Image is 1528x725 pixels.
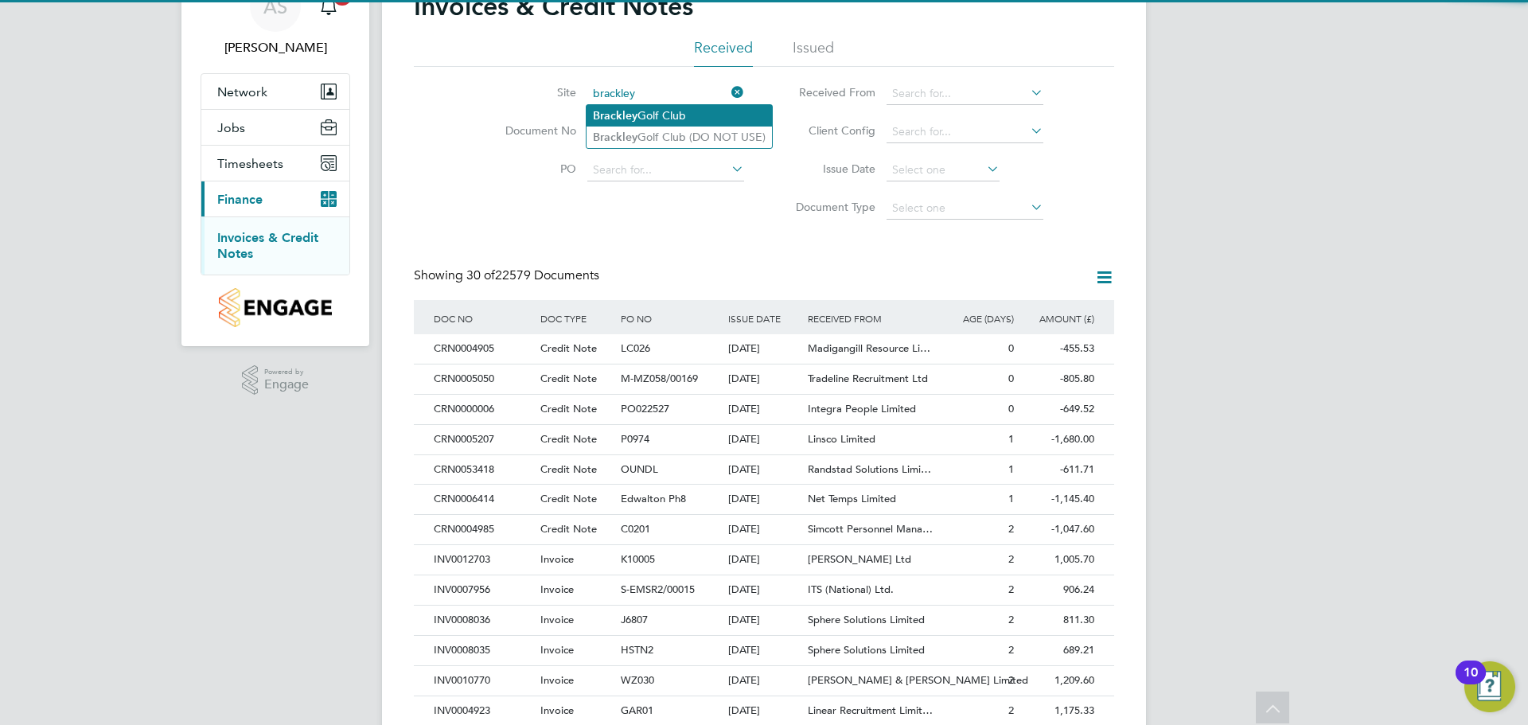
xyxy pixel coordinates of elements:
div: CRN0000006 [430,395,536,424]
span: 2 [1008,613,1014,626]
span: 2 [1008,673,1014,687]
span: Network [217,84,267,99]
div: [DATE] [724,364,805,394]
span: Integra People Limited [808,402,916,415]
div: CRN0005207 [430,425,536,454]
li: Golf Club (DO NOT USE) [587,127,772,148]
div: -1,680.00 [1018,425,1098,454]
div: DOC NO [430,300,536,337]
span: S-EMSR2/00015 [621,583,695,596]
div: [DATE] [724,485,805,514]
label: Client Config [784,123,875,138]
div: [DATE] [724,606,805,635]
div: -1,047.60 [1018,515,1098,544]
div: [DATE] [724,334,805,364]
a: Powered byEngage [242,365,310,396]
span: Simcott Personnel Mana… [808,522,933,536]
div: -649.52 [1018,395,1098,424]
li: Received [694,38,753,67]
span: P0974 [621,432,649,446]
div: CRN0005050 [430,364,536,394]
div: PO NO [617,300,723,337]
label: Site [485,85,576,99]
div: INV0008036 [430,606,536,635]
label: Document No [485,123,576,138]
span: K10005 [621,552,655,566]
input: Select one [887,159,1000,181]
span: Invoice [540,552,574,566]
span: Invoice [540,613,574,626]
div: 10 [1464,672,1478,693]
input: Search for... [887,83,1043,105]
span: 0 [1008,341,1014,355]
span: Madigangill Resource Li… [808,341,930,355]
label: Issue Date [784,162,875,176]
span: Engage [264,378,309,392]
span: Net Temps Limited [808,492,896,505]
a: Invoices & Credit Notes [217,230,318,261]
div: [DATE] [724,455,805,485]
div: 1,209.60 [1018,666,1098,696]
div: -1,145.40 [1018,485,1098,514]
span: Sphere Solutions Limited [808,643,925,657]
span: Invoice [540,643,574,657]
span: 1 [1008,432,1014,446]
span: Randstad Solutions Limi… [808,462,931,476]
label: PO [485,162,576,176]
span: Jobs [217,120,245,135]
span: Credit Note [540,372,597,385]
button: Finance [201,181,349,216]
span: Edwalton Ph8 [621,492,686,505]
div: 811.30 [1018,606,1098,635]
li: Golf Club [587,105,772,127]
input: Search for... [587,83,744,105]
span: 1 [1008,492,1014,505]
span: Invoice [540,583,574,596]
span: Linear Recruitment Limit… [808,704,933,717]
label: Received From [784,85,875,99]
span: Powered by [264,365,309,379]
span: Invoice [540,673,574,687]
div: 689.21 [1018,636,1098,665]
span: PO022527 [621,402,669,415]
div: CRN0004985 [430,515,536,544]
span: 22579 Documents [466,267,599,283]
div: INV0012703 [430,545,536,575]
span: Tradeline Recruitment Ltd [808,372,928,385]
div: INV0007956 [430,575,536,605]
input: Search for... [887,121,1043,143]
span: HSTN2 [621,643,653,657]
span: 2 [1008,583,1014,596]
div: [DATE] [724,395,805,424]
div: 1,005.70 [1018,545,1098,575]
div: CRN0006414 [430,485,536,514]
b: Brackley [593,131,637,144]
label: Document Type [784,200,875,214]
span: 2 [1008,552,1014,566]
span: 30 of [466,267,495,283]
span: 0 [1008,402,1014,415]
div: [DATE] [724,575,805,605]
span: Credit Note [540,522,597,536]
input: Select one [887,197,1043,220]
span: Credit Note [540,402,597,415]
div: AMOUNT (£) [1018,300,1098,337]
div: CRN0004905 [430,334,536,364]
span: Invoice [540,704,574,717]
div: -455.53 [1018,334,1098,364]
img: countryside-properties-logo-retina.png [219,288,331,327]
span: Credit Note [540,492,597,505]
span: 2 [1008,522,1014,536]
input: Search for... [587,159,744,181]
div: [DATE] [724,666,805,696]
span: C0201 [621,522,650,536]
div: [DATE] [724,515,805,544]
div: AGE (DAYS) [937,300,1018,337]
div: [DATE] [724,636,805,665]
div: -805.80 [1018,364,1098,394]
div: 906.24 [1018,575,1098,605]
span: J6807 [621,613,648,626]
span: ITS (National) Ltd. [808,583,894,596]
span: [PERSON_NAME] Ltd [808,552,911,566]
button: Jobs [201,110,349,145]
